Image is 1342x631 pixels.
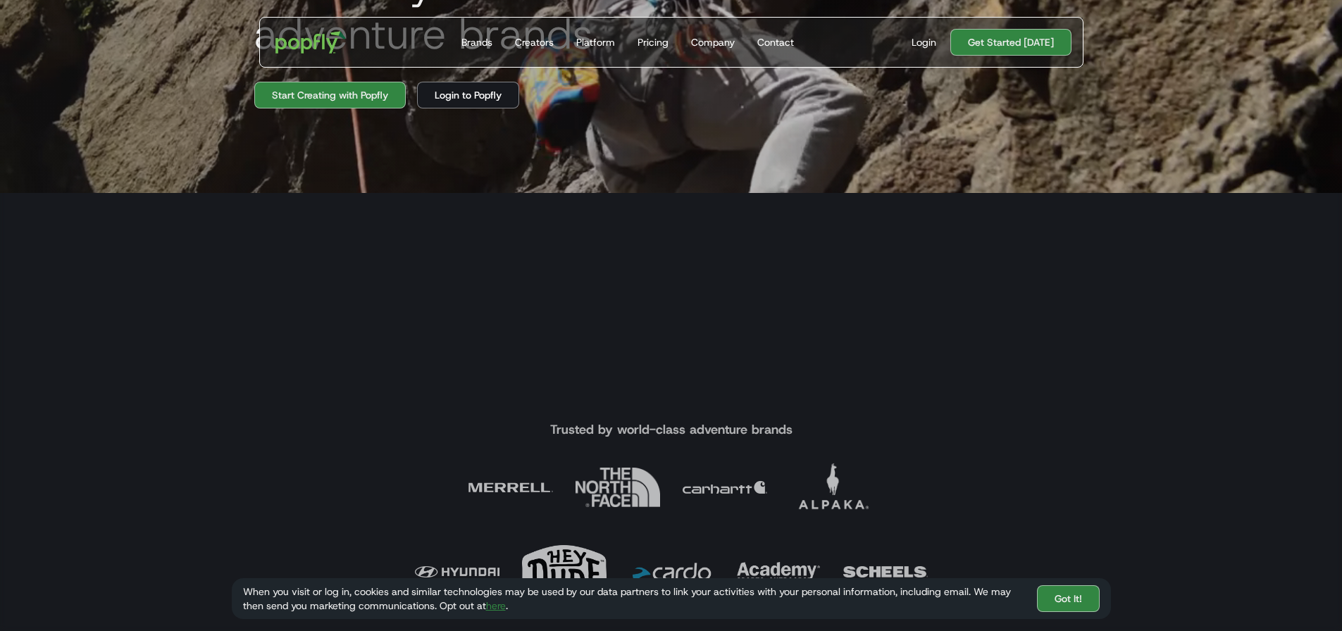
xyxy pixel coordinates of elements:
[906,35,942,49] a: Login
[576,35,615,49] div: Platform
[1037,585,1100,612] a: Got It!
[509,18,559,67] a: Creators
[912,35,936,49] div: Login
[752,18,800,67] a: Contact
[266,21,356,63] a: home
[950,29,1071,56] a: Get Started [DATE]
[461,35,492,49] div: Brands
[515,35,554,49] div: Creators
[486,599,506,612] a: here
[685,18,740,67] a: Company
[571,18,621,67] a: Platform
[757,35,794,49] div: Contact
[638,35,669,49] div: Pricing
[456,18,498,67] a: Brands
[550,421,793,438] h4: Trusted by world-class adventure brands
[417,82,519,108] a: Login to Popfly
[254,82,406,108] a: Start Creating with Popfly
[632,18,674,67] a: Pricing
[243,585,1026,613] div: When you visit or log in, cookies and similar technologies may be used by our data partners to li...
[691,35,735,49] div: Company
